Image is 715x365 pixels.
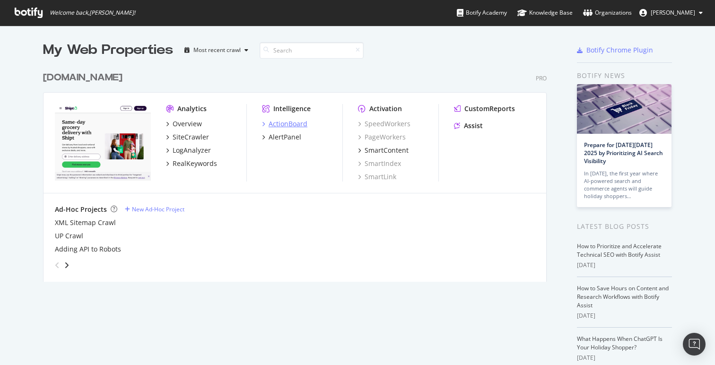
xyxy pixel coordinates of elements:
div: Pro [536,74,547,82]
div: Open Intercom Messenger [683,333,706,356]
a: Assist [454,121,483,130]
a: XML Sitemap Crawl [55,218,116,227]
img: www.shipt.com [55,104,151,181]
a: UP Crawl [55,231,83,241]
div: Intelligence [273,104,311,113]
a: SiteCrawler [166,132,209,142]
div: Activation [369,104,402,113]
div: In [DATE], the first year where AI-powered search and commerce agents will guide holiday shoppers… [584,170,664,200]
span: Welcome back, [PERSON_NAME] ! [50,9,135,17]
div: angle-right [63,261,70,270]
span: Lexi Berg [651,9,695,17]
div: New Ad-Hoc Project [132,205,184,213]
div: [DATE] [577,261,672,269]
div: ActionBoard [269,119,307,129]
div: My Web Properties [43,41,173,60]
a: ActionBoard [262,119,307,129]
a: CustomReports [454,104,515,113]
a: New Ad-Hoc Project [125,205,184,213]
div: RealKeywords [173,159,217,168]
a: What Happens When ChatGPT Is Your Holiday Shopper? [577,335,663,351]
div: [DOMAIN_NAME] [43,71,122,85]
div: [DATE] [577,312,672,320]
a: SpeedWorkers [358,119,410,129]
a: PageWorkers [358,132,406,142]
a: LogAnalyzer [166,146,211,155]
div: grid [43,60,554,282]
div: CustomReports [464,104,515,113]
div: Overview [173,119,202,129]
a: Overview [166,119,202,129]
a: How to Save Hours on Content and Research Workflows with Botify Assist [577,284,669,309]
div: Analytics [177,104,207,113]
div: Botify news [577,70,672,81]
input: Search [260,42,364,59]
div: Organizations [583,8,632,17]
div: Latest Blog Posts [577,221,672,232]
a: Adding API to Robots [55,244,121,254]
button: Most recent crawl [181,43,252,58]
div: [DATE] [577,354,672,362]
a: SmartIndex [358,159,401,168]
div: Assist [464,121,483,130]
a: How to Prioritize and Accelerate Technical SEO with Botify Assist [577,242,662,259]
div: LogAnalyzer [173,146,211,155]
div: Knowledge Base [517,8,573,17]
a: Prepare for [DATE][DATE] 2025 by Prioritizing AI Search Visibility [584,141,663,165]
div: Botify Chrome Plugin [586,45,653,55]
div: Ad-Hoc Projects [55,205,107,214]
button: [PERSON_NAME] [632,5,710,20]
div: SiteCrawler [173,132,209,142]
a: RealKeywords [166,159,217,168]
div: SmartContent [365,146,409,155]
a: SmartContent [358,146,409,155]
img: Prepare for Black Friday 2025 by Prioritizing AI Search Visibility [577,84,671,134]
div: Most recent crawl [193,47,241,53]
a: SmartLink [358,172,396,182]
div: AlertPanel [269,132,301,142]
a: Botify Chrome Plugin [577,45,653,55]
a: AlertPanel [262,132,301,142]
div: Botify Academy [457,8,507,17]
div: angle-left [51,258,63,273]
a: [DOMAIN_NAME] [43,71,126,85]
